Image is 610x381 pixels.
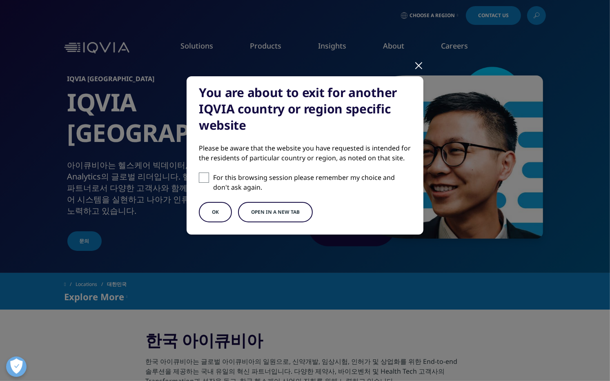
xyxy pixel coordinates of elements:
button: Open in a new tab [238,202,313,222]
div: You are about to exit for another IQVIA country or region specific website [199,84,411,133]
button: 개방형 기본 설정 [6,357,27,377]
button: OK [199,202,232,222]
div: Please be aware that the website you have requested is intended for the residents of particular c... [199,143,411,163]
p: For this browsing session please remember my choice and don't ask again. [213,173,411,192]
